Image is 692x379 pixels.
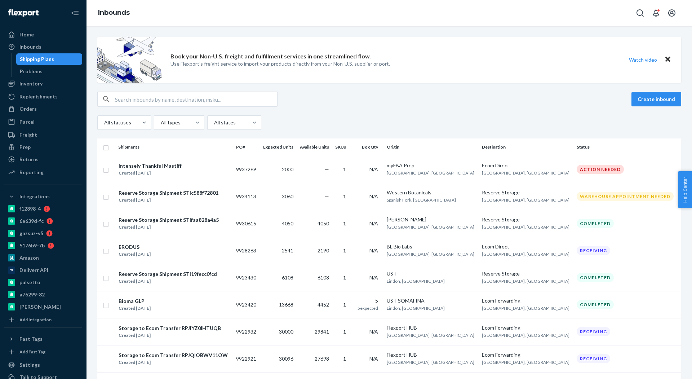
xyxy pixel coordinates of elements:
[4,78,82,89] a: Inventory
[282,247,293,254] span: 2541
[68,6,82,20] button: Close Navigation
[19,242,45,249] div: 5176b9-7b
[4,333,82,345] button: Fast Tags
[19,349,45,355] div: Add Fast Tag
[369,356,378,362] span: N/A
[482,297,571,304] div: Ecom Forwarding
[482,351,571,358] div: Ecom Forwarding
[343,329,346,335] span: 1
[233,138,259,156] th: PO#
[19,31,34,38] div: Home
[343,247,346,254] span: 1
[119,189,218,197] div: Reserve Storage Shipment STIc588f72801
[282,274,293,281] span: 6108
[4,116,82,128] a: Parcel
[4,141,82,153] a: Prep
[318,247,329,254] span: 2190
[233,156,259,183] td: 9937269
[482,243,571,250] div: Ecom Direct
[119,352,228,359] div: Storage to Ecom Transfer RPJQIOBWV11OW
[4,29,82,40] a: Home
[369,274,378,281] span: N/A
[663,54,673,65] button: Close
[115,138,233,156] th: Shipments
[678,171,692,208] button: Help Center
[482,170,569,176] span: [GEOGRAPHIC_DATA], [GEOGRAPHIC_DATA]
[119,305,151,312] div: Created [DATE]
[19,266,48,274] div: Deliverr API
[4,203,82,215] a: f12898-4
[482,251,569,257] span: [GEOGRAPHIC_DATA], [GEOGRAPHIC_DATA]
[574,138,681,156] th: Status
[19,156,39,163] div: Returns
[233,183,259,210] td: 9934113
[16,53,83,65] a: Shipping Plans
[19,144,31,151] div: Prep
[387,197,456,203] span: Spanish Fork, [GEOGRAPHIC_DATA]
[343,166,346,172] span: 1
[482,197,569,203] span: [GEOGRAPHIC_DATA], [GEOGRAPHIC_DATA]
[233,237,259,264] td: 9928263
[387,189,476,196] div: Western Botanicals
[119,332,221,339] div: Created [DATE]
[19,291,45,298] div: a76299-82
[19,169,44,176] div: Reporting
[4,167,82,178] a: Reporting
[119,243,151,251] div: ERODUS
[387,216,476,223] div: [PERSON_NAME]
[119,298,151,305] div: Bioma GLP
[325,166,329,172] span: —
[387,224,474,230] span: [GEOGRAPHIC_DATA], [GEOGRAPHIC_DATA]
[387,278,445,284] span: Lindon, [GEOGRAPHIC_DATA]
[16,66,83,77] a: Problems
[115,92,277,106] input: Search inbounds by name, destination, msku...
[170,60,390,67] p: Use Flexport’s freight service to import your products directly from your Non-U.S. supplier or port.
[369,220,378,226] span: N/A
[233,345,259,372] td: 9922921
[19,118,35,125] div: Parcel
[4,252,82,264] a: Amazon
[482,305,569,311] span: [GEOGRAPHIC_DATA], [GEOGRAPHIC_DATA]
[577,300,614,309] div: Completed
[358,305,378,311] span: 5 expected
[315,356,329,362] span: 27698
[19,80,43,87] div: Inventory
[343,356,346,362] span: 1
[8,9,39,17] img: Flexport logo
[20,56,54,63] div: Shipping Plans
[103,119,104,126] input: All statuses
[325,193,329,199] span: —
[119,325,221,332] div: Storage to Ecom Transfer RPJIYZ0IHTUQB
[19,131,37,138] div: Freight
[577,327,610,336] div: Receiving
[4,215,82,227] a: 6e639d-fc
[315,329,329,335] span: 29841
[19,105,37,113] div: Orders
[279,356,293,362] span: 30096
[577,219,614,228] div: Completed
[4,316,82,324] a: Add Integration
[119,216,219,224] div: Reserve Storage Shipment STIfaa828a4a5
[170,52,371,61] p: Book your Non-U.S. freight and fulfillment services in one streamlined flow.
[260,138,297,156] th: Expected Units
[279,329,293,335] span: 30000
[19,361,40,369] div: Settings
[482,332,569,338] span: [GEOGRAPHIC_DATA], [GEOGRAPHIC_DATA]
[119,359,228,366] div: Created [DATE]
[119,224,219,231] div: Created [DATE]
[482,224,569,230] span: [GEOGRAPHIC_DATA], [GEOGRAPHIC_DATA]
[119,162,182,169] div: Intensely Thankful Mastiff
[482,189,571,196] div: Reserve Storage
[633,6,647,20] button: Open Search Box
[318,301,329,308] span: 4452
[482,162,571,169] div: Ecom Direct
[369,329,378,335] span: N/A
[352,138,384,156] th: Box Qty
[4,103,82,115] a: Orders
[92,3,136,23] ol: breadcrumbs
[4,41,82,53] a: Inbounds
[355,297,378,304] div: 5
[387,297,476,304] div: UST SOMAFINA
[4,191,82,202] button: Integrations
[482,216,571,223] div: Reserve Storage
